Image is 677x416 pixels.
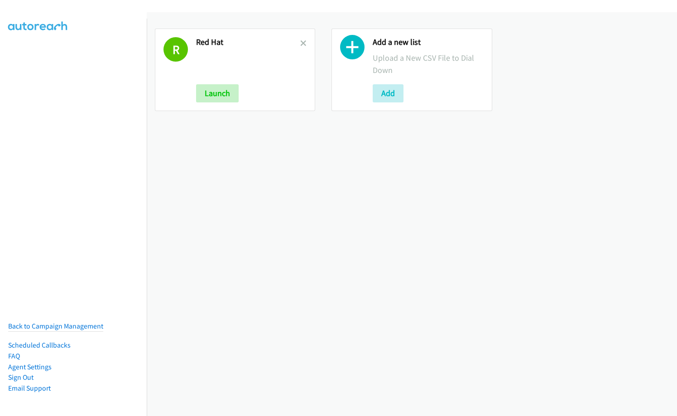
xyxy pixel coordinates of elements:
[373,84,403,102] button: Add
[196,37,300,48] h2: Red Hat
[8,384,51,392] a: Email Support
[8,352,20,360] a: FAQ
[8,341,71,349] a: Scheduled Callbacks
[8,363,52,371] a: Agent Settings
[196,84,239,102] button: Launch
[8,373,34,382] a: Sign Out
[163,37,188,62] h1: R
[8,322,103,330] a: Back to Campaign Management
[373,37,483,48] h2: Add a new list
[373,52,483,76] p: Upload a New CSV File to Dial Down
